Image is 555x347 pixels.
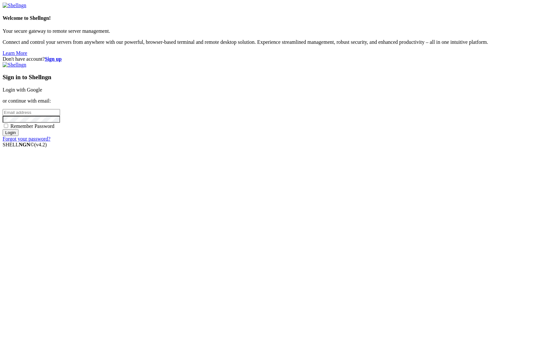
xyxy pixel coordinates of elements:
[19,142,31,147] b: NGN
[3,50,27,56] a: Learn More
[3,28,552,34] p: Your secure gateway to remote server management.
[3,74,552,81] h3: Sign in to Shellngn
[4,124,8,128] input: Remember Password
[3,136,50,142] a: Forgot your password?
[34,142,47,147] span: 4.2.0
[45,56,62,62] a: Sign up
[3,39,552,45] p: Connect and control your servers from anywhere with our powerful, browser-based terminal and remo...
[3,62,26,68] img: Shellngn
[3,142,47,147] span: SHELL ©
[3,129,18,136] input: Login
[3,15,552,21] h4: Welcome to Shellngn!
[3,3,26,8] img: Shellngn
[3,87,42,93] a: Login with Google
[10,123,55,129] span: Remember Password
[3,98,552,104] p: or continue with email:
[3,56,552,62] div: Don't have account?
[3,109,60,116] input: Email address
